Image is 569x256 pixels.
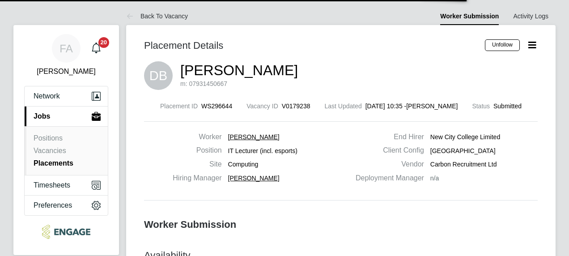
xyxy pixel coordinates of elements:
[173,160,222,169] label: Site
[246,102,278,110] label: Vacancy ID
[59,43,72,54] span: FA
[349,160,424,169] label: Vendor
[349,132,424,142] label: End Hirer
[349,174,424,183] label: Deployment Manager
[13,25,119,255] nav: Main navigation
[98,37,109,48] span: 20
[25,107,108,126] button: Jobs
[228,160,259,168] span: Computing
[349,146,424,155] label: Client Config
[34,92,60,100] span: Network
[472,102,490,110] label: Status
[87,34,105,63] a: 20
[228,147,297,155] span: IT Lecturer (incl. esports)
[485,39,520,51] button: Unfollow
[24,225,108,239] a: Go to home page
[406,102,458,110] span: [PERSON_NAME]
[180,62,298,78] a: [PERSON_NAME]
[160,102,198,110] label: Placement ID
[173,174,222,183] label: Hiring Manager
[365,102,407,110] span: [DATE] 10:35 -
[513,13,548,20] a: Activity Logs
[173,146,222,155] label: Position
[34,159,73,167] a: Placements
[34,201,72,209] span: Preferences
[126,13,188,20] a: Back To Vacancy
[24,66,108,77] span: Fraz Arshad
[25,196,108,215] button: Preferences
[25,175,108,195] button: Timesheets
[324,102,361,110] label: Last Updated
[144,219,236,230] b: Worker Submission
[34,147,66,154] a: Vacancies
[440,13,499,20] a: Worker Submission
[144,39,478,52] h3: Placement Details
[282,102,310,110] span: V0179238
[228,133,280,141] span: [PERSON_NAME]
[34,181,70,189] span: Timesheets
[42,225,90,239] img: ncclondon-logo-retina.png
[34,112,50,120] span: Jobs
[144,61,173,90] span: DB
[34,134,63,142] a: Positions
[430,133,500,141] span: New City College Limited
[430,147,496,155] span: [GEOGRAPHIC_DATA]
[493,102,522,110] span: Submitted
[25,126,108,175] div: Jobs
[173,132,222,142] label: Worker
[25,86,108,106] button: Network
[180,80,227,87] span: m: 07931450667
[24,34,108,77] a: FA[PERSON_NAME]
[201,102,232,110] span: WS296644
[228,174,280,182] span: [PERSON_NAME]
[430,160,497,168] span: Carbon Recruitment Ltd
[430,174,439,182] span: n/a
